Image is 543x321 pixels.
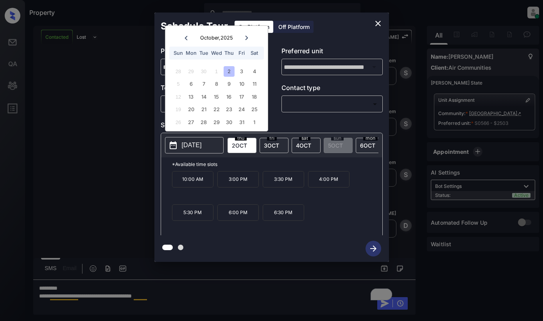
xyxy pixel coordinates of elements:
div: Choose Friday, October 10th, 2025 [237,79,247,89]
div: Wed [211,48,222,58]
span: 3 OCT [264,142,279,149]
div: Choose Friday, October 17th, 2025 [237,92,247,102]
div: Choose Monday, October 20th, 2025 [186,104,196,115]
p: *Available time slots [172,157,382,171]
div: Sat [249,48,260,58]
div: Choose Monday, October 13th, 2025 [186,92,196,102]
p: 3:00 PM [217,171,259,188]
div: Thu [224,48,234,58]
div: date-select [260,138,289,153]
div: In Person [163,97,260,110]
div: Choose Tuesday, October 28th, 2025 [198,117,209,128]
span: 6 OCT [360,142,375,149]
div: Choose Saturday, November 1st, 2025 [249,117,260,128]
div: Choose Friday, October 3rd, 2025 [237,66,247,77]
span: thu [235,136,247,141]
div: On Platform [235,21,273,33]
div: Not available Sunday, October 26th, 2025 [173,117,184,128]
div: Fri [237,48,247,58]
div: Not available Monday, September 29th, 2025 [186,66,196,77]
div: Choose Tuesday, October 21st, 2025 [198,104,209,115]
div: Choose Saturday, October 18th, 2025 [249,92,260,102]
p: 6:30 PM [263,204,304,221]
span: fri [267,136,277,141]
p: Select slot [161,120,383,133]
div: Choose Monday, October 27th, 2025 [186,117,196,128]
div: Choose Thursday, October 9th, 2025 [224,79,234,89]
p: Tour type [161,83,262,96]
button: close [370,16,386,31]
div: Choose Monday, October 6th, 2025 [186,79,196,89]
div: Off Platform [274,21,314,33]
div: Choose Thursday, October 16th, 2025 [224,92,234,102]
div: Choose Wednesday, October 29th, 2025 [211,117,222,128]
span: 2 OCT [232,142,247,149]
div: Choose Saturday, October 11th, 2025 [249,79,260,89]
p: 5:30 PM [172,204,213,221]
div: Not available Sunday, September 28th, 2025 [173,66,184,77]
button: [DATE] [165,137,224,153]
span: 4 OCT [296,142,311,149]
p: 3:30 PM [263,171,304,188]
div: Choose Wednesday, October 8th, 2025 [211,79,222,89]
div: October , 2025 [200,35,233,41]
div: Choose Tuesday, October 14th, 2025 [198,92,209,102]
div: Mon [186,48,196,58]
div: Tue [198,48,209,58]
div: Choose Wednesday, October 15th, 2025 [211,92,222,102]
div: month 2025-10 [168,65,265,128]
p: Preferred unit [281,46,383,59]
div: Not available Sunday, October 5th, 2025 [173,79,184,89]
div: Not available Sunday, October 19th, 2025 [173,104,184,115]
div: date-select [292,138,321,153]
div: date-select [356,138,385,153]
div: Not available Wednesday, October 1st, 2025 [211,66,222,77]
div: Choose Friday, October 31st, 2025 [237,117,247,128]
div: Choose Thursday, October 23rd, 2025 [224,104,234,115]
span: sat [299,136,310,141]
div: Choose Wednesday, October 22nd, 2025 [211,104,222,115]
div: Sun [173,48,184,58]
div: Choose Thursday, October 30th, 2025 [224,117,234,128]
h2: Schedule Tour [154,13,234,40]
p: 6:00 PM [217,204,259,221]
div: date-select [228,138,256,153]
p: Contact type [281,83,383,96]
div: Choose Tuesday, October 7th, 2025 [198,79,209,89]
button: btn-next [361,238,386,259]
div: Choose Friday, October 24th, 2025 [237,104,247,115]
p: 4:00 PM [308,171,349,188]
span: mon [363,136,378,141]
div: Choose Thursday, October 2nd, 2025 [224,66,234,77]
p: [DATE] [182,141,202,150]
div: Choose Saturday, October 4th, 2025 [249,66,260,77]
div: Not available Tuesday, September 30th, 2025 [198,66,209,77]
div: Choose Saturday, October 25th, 2025 [249,104,260,115]
p: Preferred community [161,46,262,59]
div: Not available Sunday, October 12th, 2025 [173,92,184,102]
p: 10:00 AM [172,171,213,188]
